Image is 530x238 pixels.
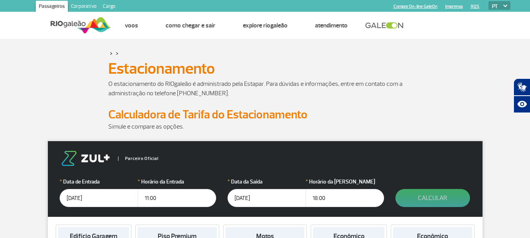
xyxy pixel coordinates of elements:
[166,22,215,29] a: Como chegar e sair
[36,1,68,13] a: Passageiros
[60,189,138,207] input: dd/mm/aaaa
[514,96,530,113] button: Abrir recursos assistivos.
[306,178,384,186] label: Horário da [PERSON_NAME]
[228,189,306,207] input: dd/mm/aaaa
[100,1,118,13] a: Cargo
[315,22,348,29] a: Atendimento
[514,78,530,113] div: Plugin de acessibilidade da Hand Talk.
[395,189,470,207] button: Calcular
[60,151,111,166] img: logo-zul.png
[108,62,422,75] h1: Estacionamento
[108,122,422,131] p: Simule e compare as opções.
[116,49,118,58] a: >
[60,178,138,186] label: Data de Entrada
[110,49,113,58] a: >
[306,189,384,207] input: hh:mm
[243,22,288,29] a: Explore RIOgaleão
[108,107,422,122] h2: Calculadora de Tarifa do Estacionamento
[445,4,463,9] a: Imprensa
[138,189,216,207] input: hh:mm
[68,1,100,13] a: Corporativo
[138,178,216,186] label: Horário da Entrada
[108,79,422,98] p: O estacionamento do RIOgaleão é administrado pela Estapar. Para dúvidas e informações, entre em c...
[125,22,138,29] a: Voos
[471,4,479,9] a: RQS
[393,4,437,9] a: Compra On-line GaleOn
[514,78,530,96] button: Abrir tradutor de língua de sinais.
[118,156,158,161] span: Parceiro Oficial
[228,178,306,186] label: Data da Saída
